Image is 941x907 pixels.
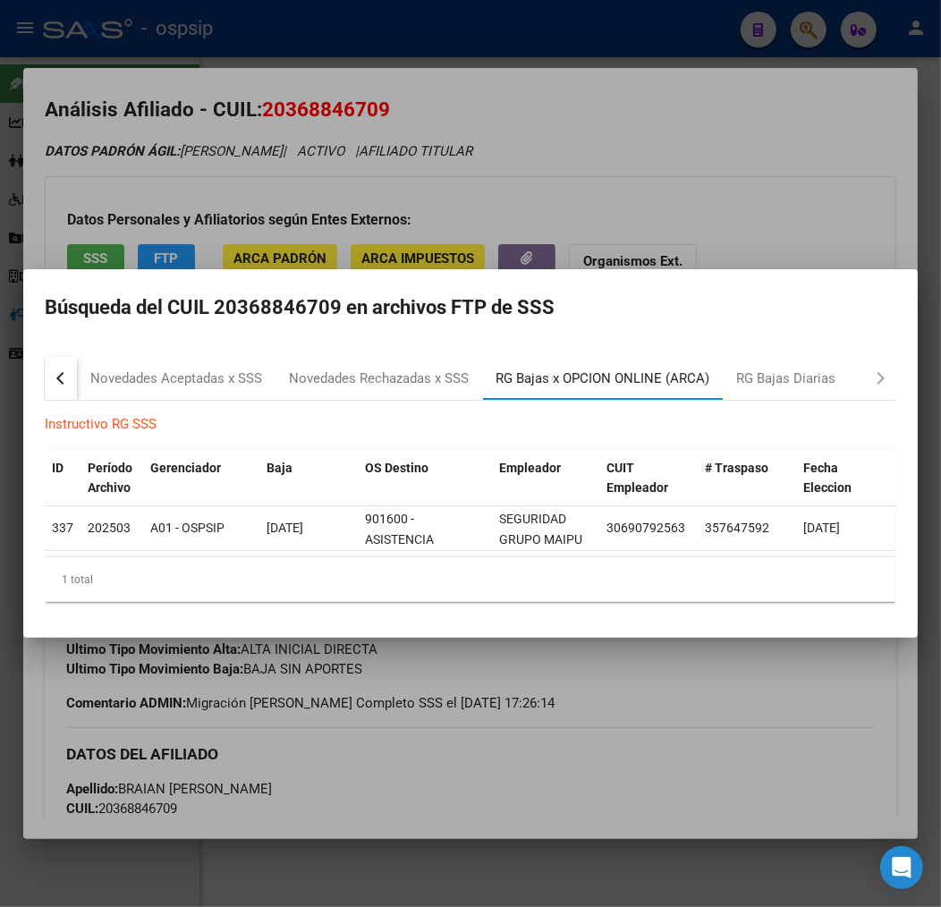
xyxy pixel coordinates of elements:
[599,449,698,508] datatable-header-cell: CUIT Empleador
[499,461,561,475] span: Empleador
[705,461,768,475] span: # Traspaso
[496,369,709,389] div: RG Bajas x OPCION ONLINE (ARCA)
[606,461,668,496] span: CUIT Empleador
[150,521,225,535] span: A01 - OSPSIP
[45,449,81,508] datatable-header-cell: ID
[52,521,88,535] span: 33758
[499,509,592,570] div: SEGURIDAD GRUPO MAIPU S.A.
[45,291,896,325] h2: Búsqueda del CUIL 20368846709 en archivos FTP de SSS
[358,449,492,508] datatable-header-cell: OS Destino
[259,449,358,508] datatable-header-cell: Baja
[289,369,469,389] div: Novedades Rechazadas x SSS
[143,449,259,508] datatable-header-cell: Gerenciador
[803,521,840,535] span: [DATE]
[88,521,131,535] span: 202503
[88,461,132,496] span: Período Archivo
[736,369,835,389] div: RG Bajas Diarias
[705,521,769,535] span: 357647592
[365,512,449,587] span: 901600 - ASISTENCIA SANITARIA INTEGRAL S.A.
[267,461,292,475] span: Baja
[492,449,599,508] datatable-header-cell: Empleador
[45,416,157,432] a: Instructivo RG SSS
[698,449,796,508] datatable-header-cell: # Traspaso
[150,461,221,475] span: Gerenciador
[796,449,894,508] datatable-header-cell: Fecha Eleccion
[45,557,896,602] div: 1 total
[267,518,351,538] div: [DATE]
[880,846,923,889] div: Open Intercom Messenger
[606,521,685,535] span: 30690792563
[803,461,852,496] span: Fecha Eleccion
[81,449,143,508] datatable-header-cell: Período Archivo
[365,461,428,475] span: OS Destino
[90,369,262,389] div: Novedades Aceptadas x SSS
[52,461,64,475] span: ID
